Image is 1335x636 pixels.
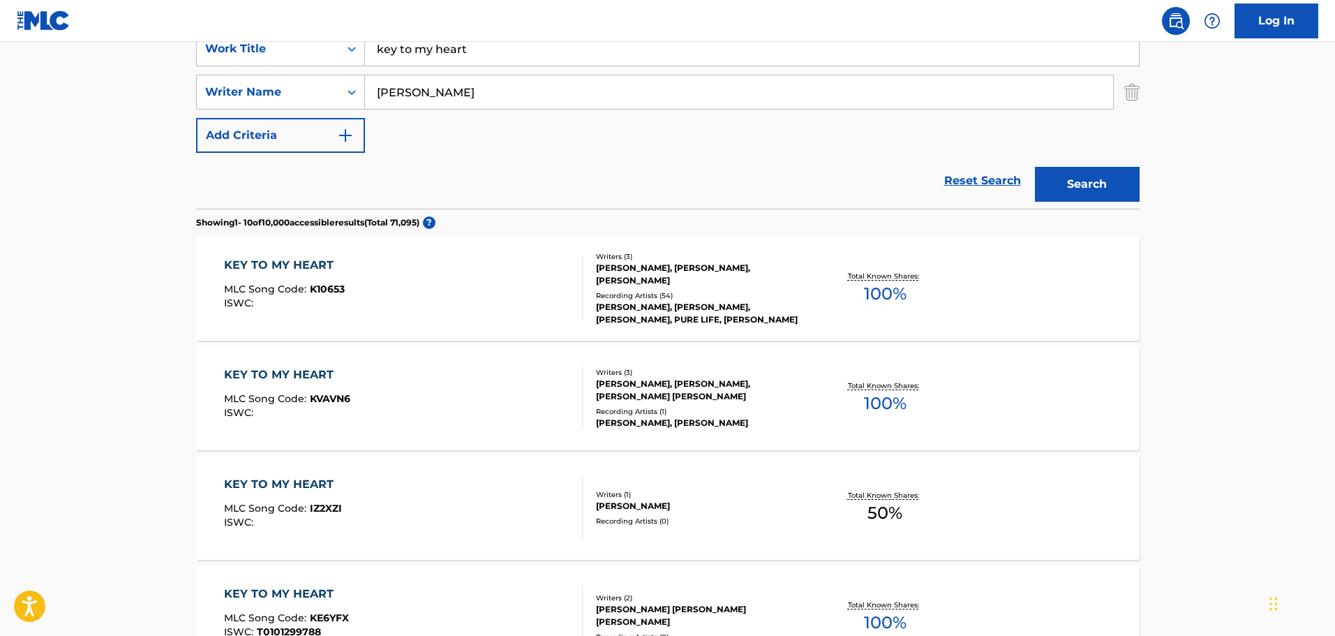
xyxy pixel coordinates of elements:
[1198,7,1226,35] div: Help
[596,603,807,628] div: [PERSON_NAME] [PERSON_NAME] [PERSON_NAME]
[310,612,349,624] span: KE6YFX
[1235,3,1318,38] a: Log In
[596,251,807,262] div: Writers ( 3 )
[196,236,1140,341] a: KEY TO MY HEARTMLC Song Code:K10653ISWC:Writers (3)[PERSON_NAME], [PERSON_NAME], [PERSON_NAME]Rec...
[596,367,807,378] div: Writers ( 3 )
[596,262,807,287] div: [PERSON_NAME], [PERSON_NAME], [PERSON_NAME]
[596,301,807,326] div: [PERSON_NAME], [PERSON_NAME], [PERSON_NAME], PURE LIFE, [PERSON_NAME]
[196,455,1140,560] a: KEY TO MY HEARTMLC Song Code:IZ2XZIISWC:Writers (1)[PERSON_NAME]Recording Artists (0)Total Known ...
[196,31,1140,209] form: Search Form
[848,380,923,391] p: Total Known Shares:
[224,516,257,528] span: ISWC :
[596,406,807,417] div: Recording Artists ( 1 )
[596,290,807,301] div: Recording Artists ( 54 )
[1269,583,1278,625] div: Drag
[224,406,257,419] span: ISWC :
[848,490,923,501] p: Total Known Shares:
[1204,13,1221,29] img: help
[310,502,342,515] span: IZ2XZI
[1035,167,1140,202] button: Search
[224,367,350,383] div: KEY TO MY HEART
[310,283,345,295] span: K10653
[596,593,807,603] div: Writers ( 2 )
[17,10,70,31] img: MLC Logo
[310,392,350,405] span: KVAVN6
[848,600,923,610] p: Total Known Shares:
[864,391,907,416] span: 100 %
[337,127,354,144] img: 9d2ae6d4665cec9f34b9.svg
[205,84,331,101] div: Writer Name
[196,216,419,229] p: Showing 1 - 10 of 10,000 accessible results (Total 71,095 )
[224,283,310,295] span: MLC Song Code :
[596,417,807,429] div: [PERSON_NAME], [PERSON_NAME]
[1162,7,1190,35] a: Public Search
[596,516,807,526] div: Recording Artists ( 0 )
[196,118,365,153] button: Add Criteria
[867,501,902,526] span: 50 %
[864,610,907,635] span: 100 %
[848,271,923,281] p: Total Known Shares:
[224,257,345,274] div: KEY TO MY HEART
[224,586,349,602] div: KEY TO MY HEART
[1124,75,1140,110] img: Delete Criterion
[1168,13,1184,29] img: search
[596,489,807,500] div: Writers ( 1 )
[224,612,310,624] span: MLC Song Code :
[864,281,907,306] span: 100 %
[423,216,435,229] span: ?
[224,297,257,309] span: ISWC :
[596,378,807,403] div: [PERSON_NAME], [PERSON_NAME], [PERSON_NAME] [PERSON_NAME]
[224,476,342,493] div: KEY TO MY HEART
[224,392,310,405] span: MLC Song Code :
[205,40,331,57] div: Work Title
[596,500,807,512] div: [PERSON_NAME]
[196,346,1140,450] a: KEY TO MY HEARTMLC Song Code:KVAVN6ISWC:Writers (3)[PERSON_NAME], [PERSON_NAME], [PERSON_NAME] [P...
[1265,569,1335,636] iframe: Chat Widget
[937,165,1028,196] a: Reset Search
[224,502,310,515] span: MLC Song Code :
